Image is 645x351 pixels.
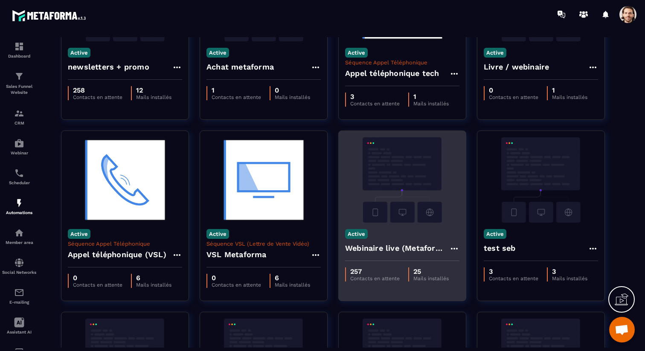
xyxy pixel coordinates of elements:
p: Active [206,229,229,239]
p: Dashboard [2,54,36,58]
p: Webinar [2,151,36,155]
p: Scheduler [2,180,36,185]
p: Contacts en attente [212,94,261,100]
img: scheduler [14,168,24,178]
img: automations [14,198,24,208]
a: Assistant AI [2,311,36,341]
img: automation-background [206,137,321,223]
p: Assistant AI [2,330,36,334]
p: 3 [350,93,400,101]
a: automationsautomationsMember area [2,221,36,251]
p: 257 [350,267,400,276]
h4: test seb [484,242,516,254]
h4: Appel téléphonique (VSL) [68,249,166,261]
p: 6 [275,274,310,282]
p: Contacts en attente [350,276,400,281]
p: Social Networks [2,270,36,275]
img: email [14,287,24,298]
p: Contacts en attente [212,282,261,288]
p: 6 [136,274,171,282]
p: CRM [2,121,36,125]
p: Contacts en attente [489,276,538,281]
a: emailemailE-mailing [2,281,36,311]
p: Mails installés [136,94,171,100]
a: social-networksocial-networkSocial Networks [2,251,36,281]
p: Contacts en attente [73,94,122,100]
p: Active [484,48,506,58]
p: Contacts en attente [73,282,122,288]
p: Mails installés [275,282,310,288]
p: Active [68,229,90,239]
p: Mails installés [136,282,171,288]
p: Mails installés [413,276,449,281]
p: 0 [73,274,122,282]
p: Active [206,48,229,58]
p: 1 [552,86,587,94]
h4: VSL Metaforma [206,249,267,261]
p: 1 [413,93,449,101]
img: automations [14,228,24,238]
p: Sales Funnel Website [2,84,36,96]
p: 25 [413,267,449,276]
p: Séquence VSL (Lettre de Vente Vidéo) [206,241,321,247]
p: Mails installés [552,94,587,100]
p: Active [484,229,506,239]
h4: newsletters + promo [68,61,149,73]
a: schedulerschedulerScheduler [2,162,36,191]
h4: Achat metaforma [206,61,274,73]
p: 258 [73,86,122,94]
img: formation [14,71,24,81]
img: social-network [14,258,24,268]
p: Mails installés [552,276,587,281]
p: 1 [212,86,261,94]
img: automation-background [68,137,182,223]
p: Active [345,229,368,239]
p: E-mailing [2,300,36,305]
a: formationformationSales Funnel Website [2,65,36,102]
p: 3 [552,267,587,276]
p: Automations [2,210,36,215]
p: 0 [489,86,538,94]
h4: Appel téléphonique tech [345,67,439,79]
h4: Webinaire live (Metaforma) [345,242,449,254]
div: Ouvrir le chat [609,317,635,342]
p: Mails installés [275,94,310,100]
img: formation [14,41,24,52]
img: formation [14,108,24,119]
p: Séquence Appel Téléphonique [68,241,182,247]
p: 12 [136,86,171,94]
p: Active [68,48,90,58]
p: Mails installés [413,101,449,107]
img: automation-background [484,137,598,223]
p: Contacts en attente [489,94,538,100]
h4: Livre / webinaire [484,61,549,73]
p: Contacts en attente [350,101,400,107]
p: 3 [489,267,538,276]
p: Active [345,48,368,58]
a: formationformationDashboard [2,35,36,65]
img: logo [12,8,89,23]
p: Séquence Appel Téléphonique [345,59,459,66]
a: automationsautomationsAutomations [2,191,36,221]
a: formationformationCRM [2,102,36,132]
img: automations [14,138,24,148]
p: Member area [2,240,36,245]
a: automationsautomationsWebinar [2,132,36,162]
img: automation-background [345,137,459,223]
p: 0 [275,86,310,94]
p: 0 [212,274,261,282]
